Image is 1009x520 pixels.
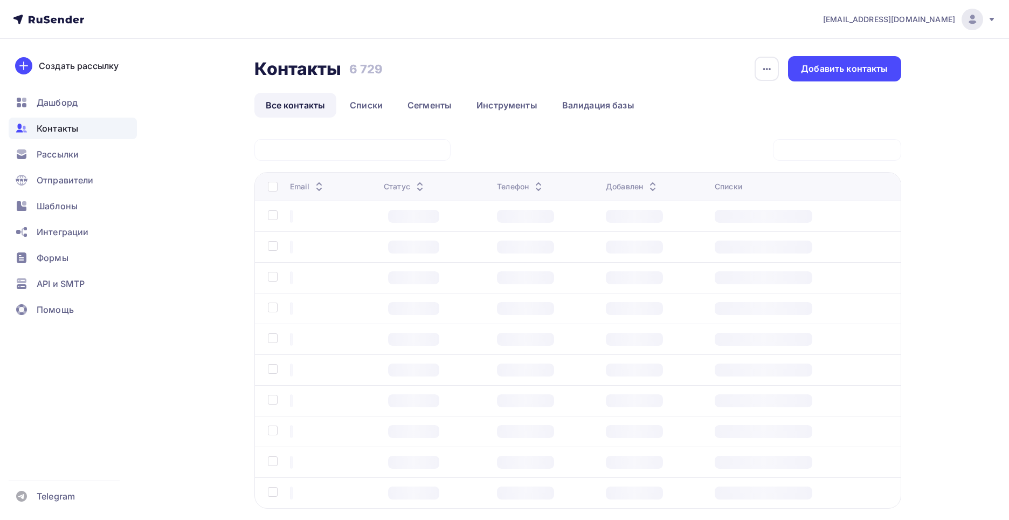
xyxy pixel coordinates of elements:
[338,93,394,118] a: Списки
[551,93,646,118] a: Валидация базы
[37,174,94,187] span: Отправители
[254,58,342,80] h2: Контакты
[396,93,463,118] a: Сегменты
[823,14,955,25] span: [EMAIL_ADDRESS][DOMAIN_NAME]
[9,118,137,139] a: Контакты
[290,181,326,192] div: Email
[9,92,137,113] a: Дашборд
[9,169,137,191] a: Отправители
[465,93,549,118] a: Инструменты
[9,195,137,217] a: Шаблоны
[497,181,545,192] div: Телефон
[349,61,383,77] h3: 6 729
[9,247,137,269] a: Формы
[9,143,137,165] a: Рассылки
[37,148,79,161] span: Рассылки
[37,200,78,213] span: Шаблоны
[37,490,75,503] span: Telegram
[823,9,996,30] a: [EMAIL_ADDRESS][DOMAIN_NAME]
[37,122,78,135] span: Контакты
[37,303,74,316] span: Помощь
[801,63,888,75] div: Добавить контакты
[37,277,85,290] span: API и SMTP
[384,181,426,192] div: Статус
[606,181,659,192] div: Добавлен
[715,181,742,192] div: Списки
[37,225,88,238] span: Интеграции
[254,93,337,118] a: Все контакты
[37,96,78,109] span: Дашборд
[37,251,68,264] span: Формы
[39,59,119,72] div: Создать рассылку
